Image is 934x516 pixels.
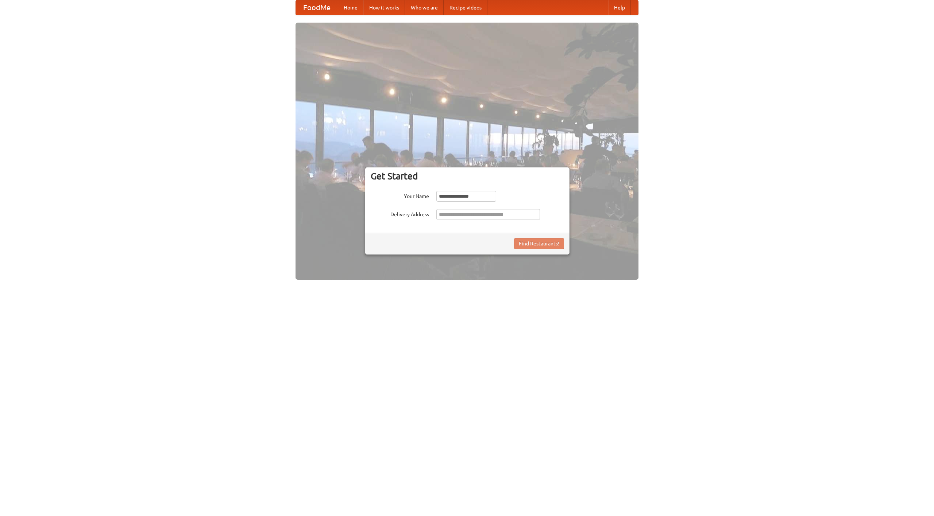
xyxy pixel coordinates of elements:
a: FoodMe [296,0,338,15]
h3: Get Started [371,171,564,182]
a: Recipe videos [444,0,487,15]
label: Delivery Address [371,209,429,218]
a: Help [608,0,631,15]
a: Who we are [405,0,444,15]
a: How it works [363,0,405,15]
label: Your Name [371,191,429,200]
button: Find Restaurants! [514,238,564,249]
a: Home [338,0,363,15]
